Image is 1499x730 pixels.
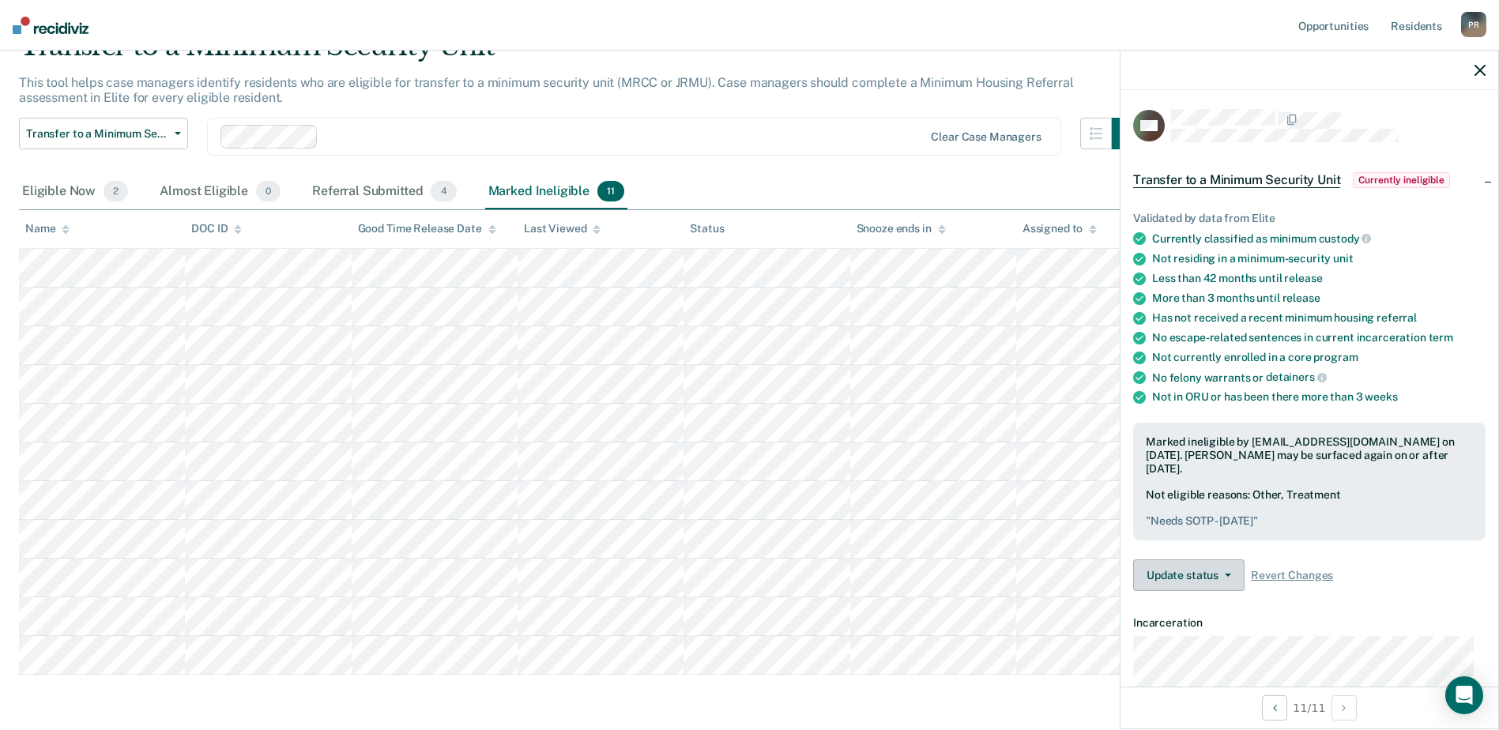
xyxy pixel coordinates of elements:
[1152,311,1486,325] div: Has not received a recent minimum housing
[690,222,724,235] div: Status
[256,181,281,201] span: 0
[1251,569,1333,582] span: Revert Changes
[191,222,242,235] div: DOC ID
[1133,172,1340,188] span: Transfer to a Minimum Security Unit
[1133,212,1486,225] div: Validated by data from Elite
[1152,252,1486,265] div: Not residing in a minimum-security
[1133,616,1486,630] dt: Incarceration
[1146,488,1473,528] div: Not eligible reasons: Other, Treatment
[1152,292,1486,305] div: More than 3 months until
[1152,351,1486,364] div: Not currently enrolled in a core
[1319,232,1372,245] span: custody
[1353,172,1450,188] span: Currently ineligible
[1429,331,1453,344] span: term
[309,175,459,209] div: Referral Submitted
[156,175,284,209] div: Almost Eligible
[1152,231,1486,246] div: Currently classified as minimum
[1262,695,1287,721] button: Previous Opportunity
[358,222,496,235] div: Good Time Release Date
[1133,559,1245,591] button: Update status
[1120,687,1498,728] div: 11 / 11
[19,75,1074,105] p: This tool helps case managers identify residents who are eligible for transfer to a minimum secur...
[857,222,946,235] div: Snooze ends in
[1152,390,1486,404] div: Not in ORU or has been there more than 3
[485,175,627,209] div: Marked Ineligible
[1152,331,1486,344] div: No escape-related sentences in current incarceration
[597,181,624,201] span: 11
[1282,292,1320,304] span: release
[1266,371,1327,383] span: detainers
[1146,435,1473,475] div: Marked ineligible by [EMAIL_ADDRESS][DOMAIN_NAME] on [DATE]. [PERSON_NAME] may be surfaced again ...
[431,181,456,201] span: 4
[1023,222,1097,235] div: Assigned to
[1331,695,1357,721] button: Next Opportunity
[19,175,131,209] div: Eligible Now
[524,222,601,235] div: Last Viewed
[1284,272,1322,284] span: release
[1146,514,1473,528] pre: " Needs SOTP - [DATE] "
[931,130,1041,144] div: Clear case managers
[1365,390,1397,403] span: weeks
[1120,155,1498,205] div: Transfer to a Minimum Security UnitCurrently ineligible
[1313,351,1358,363] span: program
[1152,371,1486,385] div: No felony warrants or
[13,17,89,34] img: Recidiviz
[25,222,70,235] div: Name
[1461,12,1486,37] div: P R
[19,30,1143,75] div: Transfer to a Minimum Security Unit
[104,181,128,201] span: 2
[1377,311,1417,324] span: referral
[26,127,168,141] span: Transfer to a Minimum Security Unit
[1445,676,1483,714] div: Open Intercom Messenger
[1152,272,1486,285] div: Less than 42 months until
[1333,252,1353,265] span: unit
